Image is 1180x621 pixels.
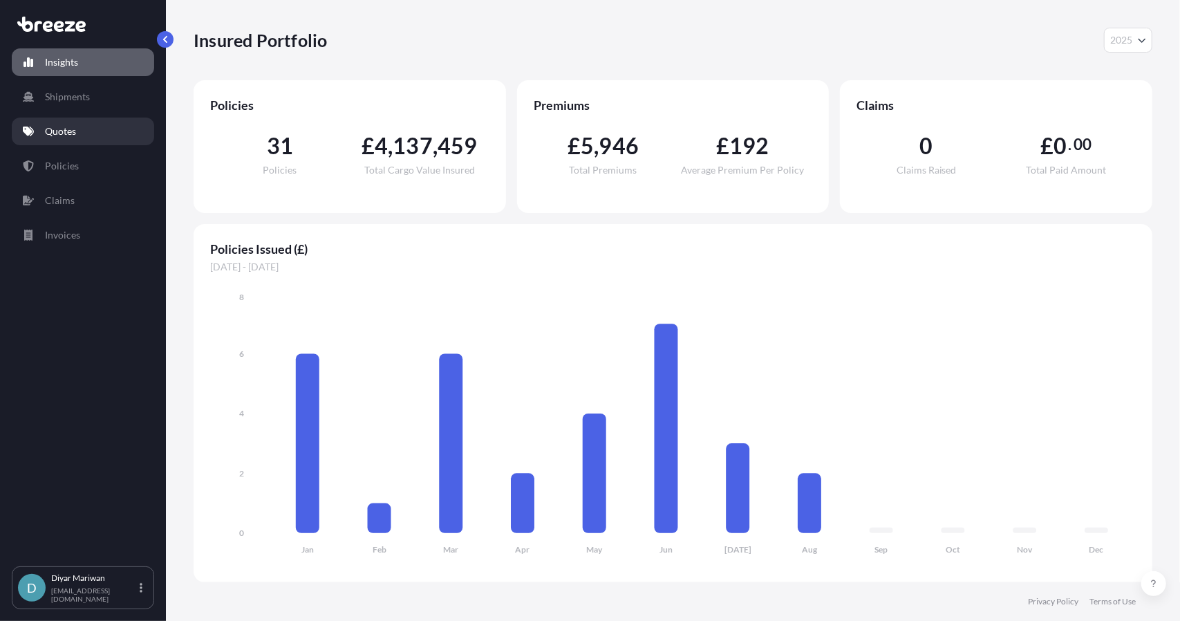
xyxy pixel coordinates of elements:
span: Claims Raised [897,165,957,175]
span: Total Cargo Value Insured [364,165,475,175]
p: [EMAIL_ADDRESS][DOMAIN_NAME] [51,586,137,603]
span: Claims [856,97,1136,113]
span: £ [362,135,375,157]
span: , [433,135,438,157]
span: Total Premiums [570,165,637,175]
tspan: 2 [239,468,244,479]
p: Shipments [45,90,90,104]
tspan: Jan [301,545,314,555]
button: Year Selector [1104,28,1152,53]
span: [DATE] - [DATE] [210,260,1136,274]
tspan: May [586,545,603,555]
tspan: Sep [874,545,888,555]
p: Insights [45,55,78,69]
span: 192 [729,135,769,157]
a: Shipments [12,83,154,111]
span: 0 [1053,135,1067,157]
span: 0 [920,135,933,157]
span: 946 [599,135,639,157]
span: , [388,135,393,157]
tspan: 4 [239,408,244,418]
p: Quotes [45,124,76,138]
a: Invoices [12,221,154,249]
tspan: Aug [802,545,818,555]
a: Insights [12,48,154,76]
tspan: 0 [239,528,244,538]
tspan: Nov [1017,545,1033,555]
a: Claims [12,187,154,214]
span: D [27,581,37,595]
a: Privacy Policy [1028,596,1078,607]
p: Diyar Mariwan [51,573,137,584]
tspan: [DATE] [724,545,751,555]
tspan: Jun [659,545,673,555]
span: . [1069,139,1072,150]
a: Policies [12,152,154,180]
span: 31 [267,135,293,157]
span: £ [1040,135,1053,157]
tspan: 6 [239,349,244,359]
span: 4 [375,135,388,157]
p: Claims [45,194,75,207]
a: Quotes [12,118,154,145]
span: Policies Issued (£) [210,241,1136,257]
span: Average Premium Per Policy [681,165,804,175]
span: 5 [581,135,594,157]
tspan: Mar [443,545,458,555]
tspan: Oct [946,545,960,555]
tspan: Dec [1089,545,1104,555]
span: , [594,135,599,157]
span: 00 [1074,139,1092,150]
span: 2025 [1110,33,1132,47]
span: Premiums [534,97,813,113]
span: Total Paid Amount [1026,165,1106,175]
span: Policies [210,97,489,113]
span: £ [716,135,729,157]
a: Terms of Use [1089,596,1136,607]
p: Insured Portfolio [194,29,327,51]
p: Policies [45,159,79,173]
p: Invoices [45,228,80,242]
span: 137 [393,135,433,157]
span: Policies [263,165,297,175]
span: 459 [438,135,478,157]
tspan: Apr [516,545,530,555]
span: £ [568,135,581,157]
tspan: Feb [373,545,386,555]
tspan: 8 [239,292,244,302]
